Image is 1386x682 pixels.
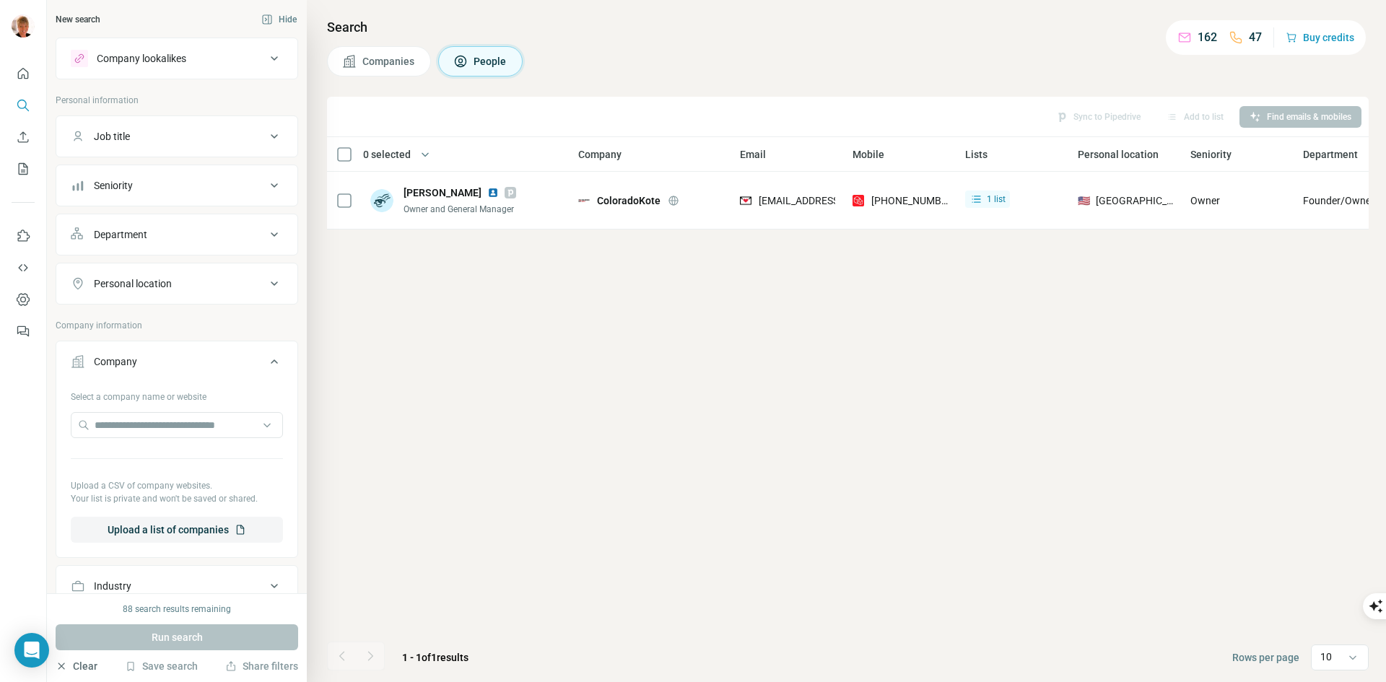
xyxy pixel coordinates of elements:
span: Company [578,147,622,162]
span: results [402,652,468,663]
div: Personal location [94,276,172,291]
button: Job title [56,119,297,154]
button: Use Surfe on LinkedIn [12,223,35,249]
span: Owner and General Manager [404,204,514,214]
button: Industry [56,569,297,603]
div: 88 search results remaining [123,603,231,616]
img: Avatar [12,14,35,38]
button: My lists [12,156,35,182]
p: Personal information [56,94,298,107]
h4: Search [327,17,1369,38]
span: of [422,652,431,663]
p: Your list is private and won't be saved or shared. [71,492,283,505]
button: Share filters [225,659,298,673]
span: 1 [431,652,437,663]
p: 10 [1320,650,1332,664]
button: Buy credits [1286,27,1354,48]
p: 47 [1249,29,1262,46]
span: 1 - 1 [402,652,422,663]
button: Company [56,344,297,385]
div: Seniority [94,178,133,193]
span: ColoradoKote [597,193,661,208]
span: Department [1303,147,1358,162]
button: Quick start [12,61,35,87]
span: Email [740,147,766,162]
span: People [474,54,507,69]
span: Seniority [1190,147,1232,162]
img: Logo of ColoradoKote [578,195,590,206]
div: Industry [94,579,131,593]
button: Hide [251,9,307,30]
button: Company lookalikes [56,41,297,76]
span: [PERSON_NAME] [404,185,481,200]
button: Personal location [56,266,297,301]
div: Department [94,227,147,242]
p: Upload a CSV of company websites. [71,479,283,492]
span: 0 selected [363,147,411,162]
div: Open Intercom Messenger [14,633,49,668]
button: Enrich CSV [12,124,35,150]
div: Company lookalikes [97,51,186,66]
img: provider prospeo logo [853,193,864,208]
span: Rows per page [1232,650,1299,665]
div: Job title [94,129,130,144]
button: Search [12,92,35,118]
div: Select a company name or website [71,385,283,403]
span: 1 list [987,193,1006,206]
button: Use Surfe API [12,255,35,281]
button: Dashboard [12,287,35,312]
span: [GEOGRAPHIC_DATA] [1096,193,1173,208]
span: [PHONE_NUMBER] [871,195,956,206]
span: Personal location [1078,147,1159,162]
img: LinkedIn logo [487,187,499,198]
p: Company information [56,319,298,332]
span: 🇺🇸 [1078,193,1090,208]
span: [EMAIL_ADDRESS][DOMAIN_NAME] [759,195,919,206]
button: Department [56,217,297,252]
span: Owner [1190,195,1220,206]
span: Companies [362,54,416,69]
img: Avatar [370,189,393,212]
button: Seniority [56,168,297,203]
div: Company [94,354,137,369]
div: New search [56,13,100,26]
button: Feedback [12,318,35,344]
button: Save search [125,659,198,673]
button: Clear [56,659,97,673]
span: Mobile [853,147,884,162]
span: Lists [965,147,988,162]
button: Upload a list of companies [71,517,283,543]
img: provider findymail logo [740,193,751,208]
p: 162 [1198,29,1217,46]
